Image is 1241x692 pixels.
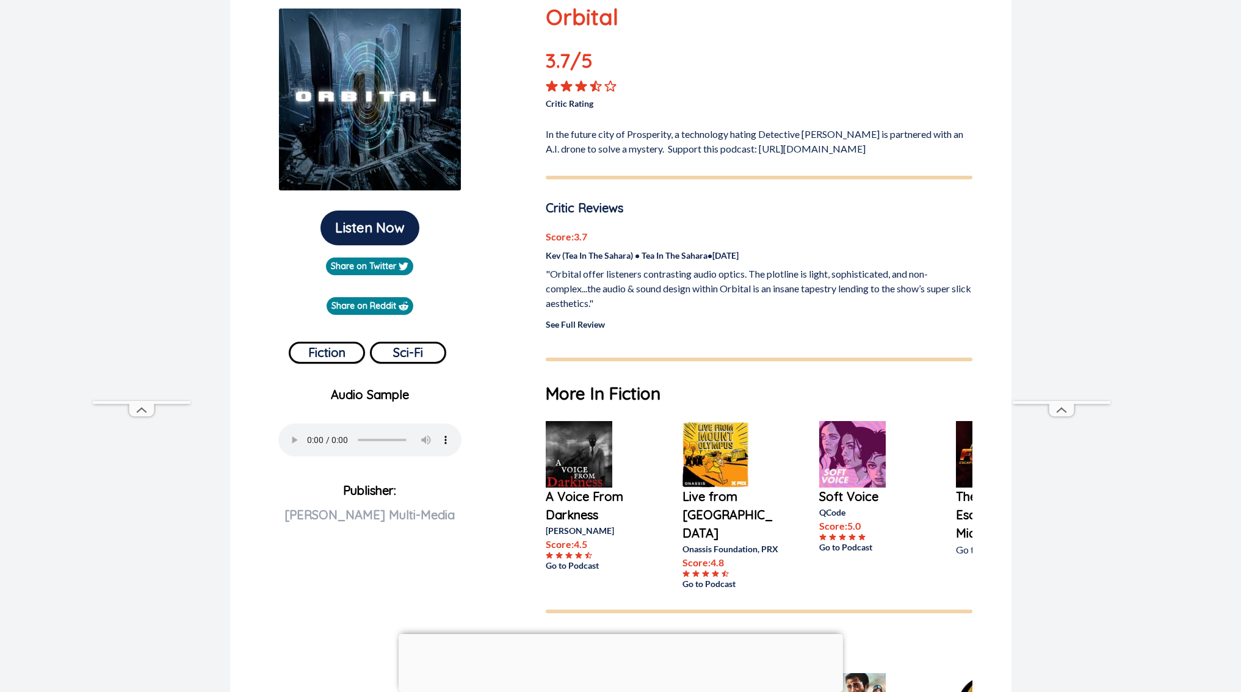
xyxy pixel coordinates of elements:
[956,488,1054,542] a: The Flash: Escape The Midnight Circus
[819,421,886,488] img: Soft Voice
[546,92,759,110] p: Critic Rating
[819,506,917,519] p: QCode
[278,423,461,456] audio: Your browser does not support the audio element
[682,488,780,542] a: Live from [GEOGRAPHIC_DATA]
[278,8,461,191] img: Orbital
[682,542,780,555] p: Onassis Foundation, PRX
[682,555,780,570] p: Score: 4.8
[956,542,1054,557] p: Go to Podcast
[546,199,972,217] p: Critic Reviews
[546,229,972,244] p: Score: 3.7
[289,342,365,364] button: Fiction
[284,507,455,522] span: [PERSON_NAME] Multi-Media
[546,249,972,262] p: Kev (Tea In The Sahara) • Tea In The Sahara • [DATE]
[546,122,972,156] p: In the future city of Prosperity, a technology hating Detective [PERSON_NAME] is partnered with a...
[819,541,917,553] a: Go to Podcast
[546,267,972,311] p: "Orbital offer listeners contrasting audio optics. The plotline is light, sophisticated, and non-...
[320,211,419,245] button: Listen Now
[546,488,643,524] a: A Voice From Darkness
[327,297,413,315] a: Share on Reddit
[370,337,446,364] a: Sci-Fi
[546,524,643,537] p: [PERSON_NAME]
[956,421,1022,488] img: The Flash: Escape The Midnight Circus
[289,337,365,364] a: Fiction
[93,35,190,401] iframe: Advertisement
[1013,35,1110,401] iframe: Advertisement
[546,46,631,80] p: 3.7 /5
[546,559,643,572] a: Go to Podcast
[682,421,749,488] img: Live from Mount Olympus
[546,1,972,34] p: Orbital
[546,381,972,406] h1: More In Fiction
[370,342,446,364] button: Sci-Fi
[326,258,413,275] a: Share on Twitter
[399,634,843,689] iframe: Advertisement
[240,478,501,566] p: Publisher:
[682,577,780,590] a: Go to Podcast
[546,421,612,488] img: A Voice From Darkness
[240,386,501,404] p: Audio Sample
[546,633,972,658] h1: More In Sci-Fi
[819,488,917,506] a: Soft Voice
[819,519,917,533] p: Score: 5.0
[546,537,643,552] p: Score: 4.5
[546,319,605,330] a: See Full Review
